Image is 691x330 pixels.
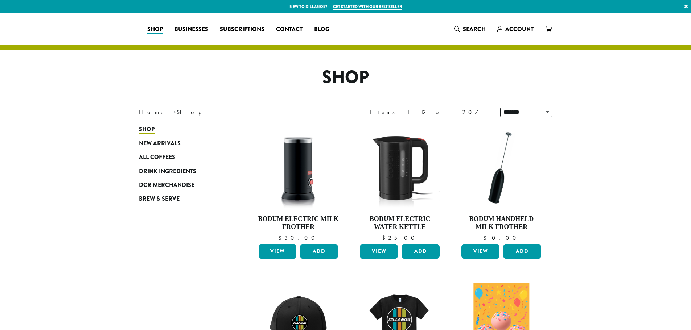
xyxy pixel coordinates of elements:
[278,234,318,242] bdi: 30.00
[139,192,226,206] a: Brew & Serve
[139,178,226,192] a: DCR Merchandise
[257,126,340,241] a: Bodum Electric Milk Frother $30.00
[139,153,175,162] span: All Coffees
[358,215,441,231] h4: Bodum Electric Water Kettle
[141,24,169,35] a: Shop
[358,126,441,241] a: Bodum Electric Water Kettle $25.00
[460,215,543,231] h4: Bodum Handheld Milk Frother
[360,244,398,259] a: View
[402,244,440,259] button: Add
[448,23,491,35] a: Search
[139,108,166,116] a: Home
[461,244,499,259] a: View
[483,234,489,242] span: $
[503,244,541,259] button: Add
[259,244,297,259] a: View
[173,105,176,117] span: ›
[139,164,226,178] a: Drink Ingredients
[460,126,543,241] a: Bodum Handheld Milk Frother $10.00
[278,234,284,242] span: $
[333,4,402,10] a: Get started with our best seller
[276,25,303,34] span: Contact
[300,244,338,259] button: Add
[505,25,534,33] span: Account
[382,234,388,242] span: $
[463,25,486,33] span: Search
[147,25,163,34] span: Shop
[139,139,181,148] span: New Arrivals
[139,181,194,190] span: DCR Merchandise
[358,126,441,209] img: DP3955.01.png
[139,125,155,134] span: Shop
[139,150,226,164] a: All Coffees
[256,126,340,209] img: DP3954.01-002.png
[174,25,208,34] span: Businesses
[139,167,196,176] span: Drink Ingredients
[483,234,519,242] bdi: 10.00
[257,215,340,231] h4: Bodum Electric Milk Frother
[139,108,335,117] nav: Breadcrumb
[139,122,226,136] a: Shop
[314,25,329,34] span: Blog
[382,234,418,242] bdi: 25.00
[460,126,543,209] img: DP3927.01-002.png
[133,67,558,88] h1: Shop
[139,137,226,150] a: New Arrivals
[220,25,264,34] span: Subscriptions
[370,108,489,117] div: Items 1-12 of 207
[139,195,180,204] span: Brew & Serve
